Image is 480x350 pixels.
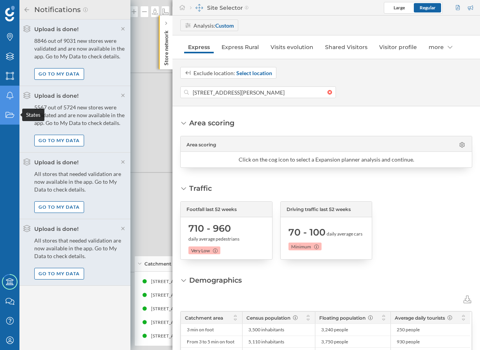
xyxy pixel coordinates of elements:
[186,141,216,148] span: Area scoring
[34,225,79,233] div: Upload is done!
[239,156,414,164] div: Click on the cog icon to select a Expansion planner analysis and continue.
[246,315,290,321] span: Census population
[327,230,362,237] span: daily average cars
[394,5,405,11] span: Large
[34,158,79,166] div: Upload is done!
[287,206,351,213] span: Driving traffic last 52 weeks
[236,69,272,77] span: Select location
[218,41,263,53] a: Express Rural
[30,4,83,16] h2: Notifications
[34,170,127,193] div: All stores that needed validation are now available in the app. Go to My Data to check details.
[248,339,284,345] span: 5,110 inhabitants
[189,275,242,285] div: Demographics
[34,237,127,260] div: All stores that needed validation are now available in the app. Go to My Data to check details.
[189,118,234,128] div: Area scoring
[186,206,237,213] span: Footfall last 52 weeks
[22,109,44,121] div: States
[151,291,266,299] div: [STREET_ADDRESS][PERSON_NAME] (3 to 5' On foot)
[288,226,325,239] span: 70 - 100
[188,236,239,243] span: daily average pedestrians
[321,339,348,345] span: 3,750 people
[321,327,348,333] span: 3,240 people
[397,339,420,345] span: 930 people
[291,243,311,250] span: Minimum
[5,6,15,21] img: Geoblink Logo
[375,41,421,53] a: Visitor profile
[321,41,371,53] a: Shared Visitors
[189,183,212,193] div: Traffic
[34,37,127,60] div: 8846 out of 9031 new stores were validated and are now available in the app. Go to My Data to che...
[248,327,284,333] span: 3,500 inhabitants
[185,315,223,321] span: Catchment area
[151,318,258,326] div: [STREET_ADDRESS][PERSON_NAME] (8' On foot)
[16,5,44,12] span: Support
[319,315,366,321] span: Floating population
[34,25,79,33] div: Upload is done!
[215,22,234,29] strong: Custom
[187,327,214,333] span: 3 min on foot
[397,327,420,333] span: 250 people
[188,222,231,235] span: 710 - 960
[193,70,235,76] span: Exclude location:
[195,4,203,12] img: dashboards-manager.svg
[425,41,456,53] div: more
[34,92,79,100] div: Upload is done!
[420,5,436,11] span: Regular
[187,339,234,345] span: From 3 to 5 min on foot
[151,305,258,313] div: [STREET_ADDRESS][PERSON_NAME] (5' On foot)
[151,332,266,340] div: [STREET_ADDRESS][PERSON_NAME] (5 to 8' On foot)
[34,104,127,127] div: 5567 out of 5724 new stores were validated and are now available in the app. Go to My Data to che...
[193,21,234,30] div: Analysis:
[151,278,258,285] div: [STREET_ADDRESS][PERSON_NAME] (3' On foot)
[191,247,210,254] span: Very Low
[144,260,185,267] span: Catchment areas
[184,41,214,53] a: Express
[267,41,317,53] a: Visits evolution
[190,4,249,12] div: Site Selector
[162,27,170,65] p: Store network
[395,315,445,321] span: Average daily tourists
